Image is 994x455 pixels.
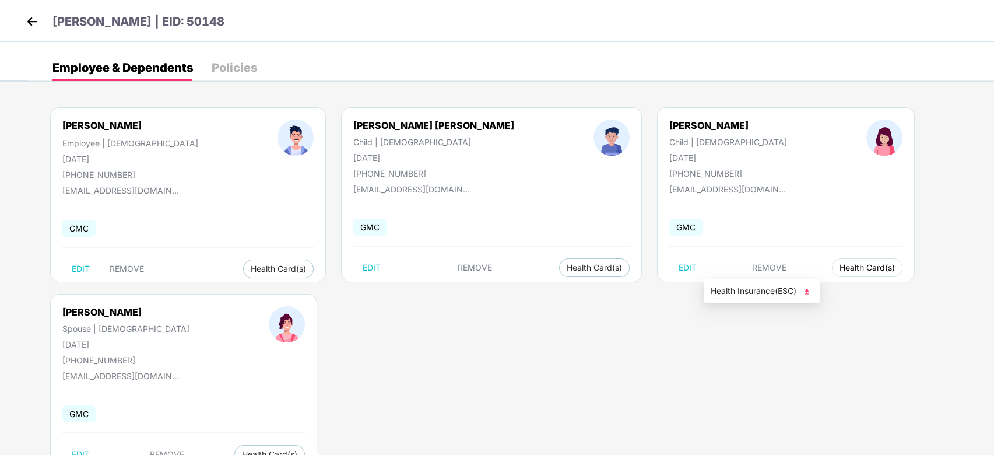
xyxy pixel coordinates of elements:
button: Health Card(s) [243,260,314,278]
div: [DATE] [62,154,198,164]
div: [PERSON_NAME] [669,120,787,131]
span: REMOVE [110,264,144,274]
div: [EMAIL_ADDRESS][DOMAIN_NAME] [62,371,179,381]
div: [DATE] [669,153,787,163]
div: Spouse | [DEMOGRAPHIC_DATA] [62,324,189,334]
div: [PHONE_NUMBER] [62,355,189,365]
span: REMOVE [458,263,492,272]
img: back [23,13,41,30]
button: REMOVE [743,258,796,277]
button: REMOVE [448,258,501,277]
span: GMC [669,219,703,236]
span: Health Card(s) [840,265,895,271]
button: Health Card(s) [559,258,630,277]
div: [PERSON_NAME] [62,306,189,318]
img: profileImage [278,120,314,156]
div: Employee | [DEMOGRAPHIC_DATA] [62,138,198,148]
button: Health Card(s) [832,258,902,277]
img: profileImage [269,306,305,342]
div: Policies [212,62,257,73]
div: [PERSON_NAME] [62,120,142,131]
div: Employee & Dependents [52,62,193,73]
span: GMC [353,219,387,236]
div: Child | [DEMOGRAPHIC_DATA] [669,137,787,147]
img: profileImage [593,120,630,156]
span: EDIT [72,264,90,274]
button: REMOVE [100,260,153,278]
span: GMC [62,220,96,237]
img: svg+xml;base64,PHN2ZyB4bWxucz0iaHR0cDovL3d3dy53My5vcmcvMjAwMC9zdmciIHhtbG5zOnhsaW5rPSJodHRwOi8vd3... [801,286,813,297]
div: [DATE] [353,153,514,163]
div: [EMAIL_ADDRESS][DOMAIN_NAME] [62,185,179,195]
span: GMC [62,405,96,422]
span: Health Card(s) [567,265,622,271]
button: EDIT [669,258,706,277]
span: Health Insurance(ESC) [711,285,813,297]
div: [PHONE_NUMBER] [669,169,787,178]
span: EDIT [363,263,381,272]
button: EDIT [353,258,390,277]
button: EDIT [62,260,99,278]
div: [EMAIL_ADDRESS][DOMAIN_NAME] [669,184,786,194]
span: EDIT [679,263,697,272]
div: [PERSON_NAME] [PERSON_NAME] [353,120,514,131]
img: profileImage [866,120,902,156]
div: [PHONE_NUMBER] [62,170,198,180]
div: [DATE] [62,339,189,349]
div: [PHONE_NUMBER] [353,169,514,178]
div: Child | [DEMOGRAPHIC_DATA] [353,137,514,147]
p: [PERSON_NAME] | EID: 50148 [52,13,224,31]
span: Health Card(s) [251,266,306,272]
span: REMOVE [752,263,786,272]
div: [EMAIL_ADDRESS][DOMAIN_NAME] [353,184,470,194]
